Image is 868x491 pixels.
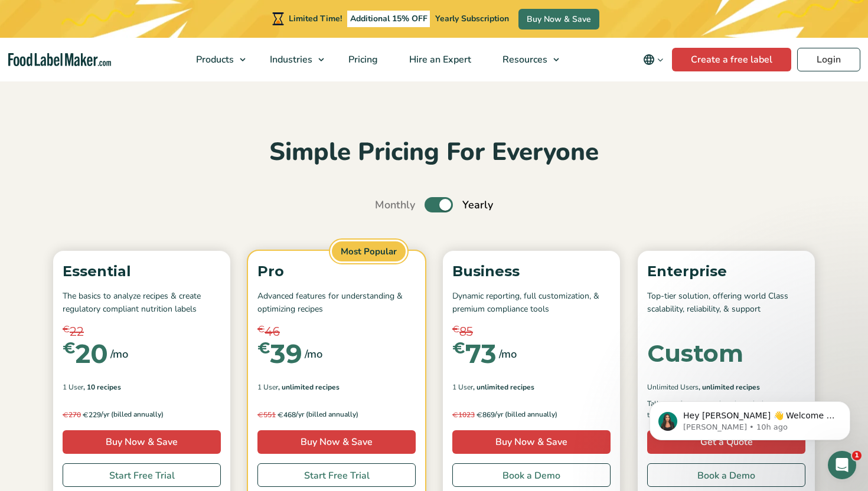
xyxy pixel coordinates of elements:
span: , 10 Recipes [83,382,121,392]
span: 1 User [63,382,83,392]
a: Industries [254,38,330,81]
p: Top-tier solution, offering world Class scalability, reliability, & support [647,290,805,316]
span: 46 [265,323,280,341]
p: Essential [63,260,221,283]
span: 22 [70,323,84,341]
span: 229 [63,409,101,421]
span: 869 [452,409,495,421]
a: Pricing [333,38,391,81]
span: € [63,323,70,336]
span: 1 User [452,382,473,392]
a: Create a free label [672,48,791,71]
a: Products [181,38,252,81]
span: Hire an Expert [406,53,472,66]
iframe: Intercom live chat [828,451,856,479]
span: Products [192,53,235,66]
p: Pro [257,260,416,283]
span: Industries [266,53,314,66]
span: /mo [499,346,517,362]
span: € [63,341,76,356]
span: /yr (billed annually) [296,409,358,421]
span: Monthly [375,197,415,213]
span: € [278,410,283,419]
span: € [257,323,265,336]
span: /mo [110,346,128,362]
a: Book a Demo [452,463,611,487]
del: 270 [63,410,81,420]
div: Custom [647,342,743,365]
p: Dynamic reporting, full customization, & premium compliance tools [452,290,611,316]
span: € [452,323,459,336]
span: , Unlimited Recipes [473,382,534,392]
span: 468 [257,409,296,421]
a: Buy Now & Save [257,430,416,454]
span: Pricing [345,53,379,66]
a: Buy Now & Save [452,430,611,454]
div: 39 [257,341,302,366]
span: 1 User [257,382,278,392]
span: /mo [305,346,322,362]
span: /yr (billed annually) [495,409,557,421]
span: Limited Time! [289,13,342,24]
span: Most Popular [330,240,407,264]
span: € [63,410,68,419]
label: Toggle [425,197,453,212]
span: Yearly Subscription [435,13,509,24]
h2: Simple Pricing For Everyone [47,136,821,169]
div: 20 [63,341,108,366]
a: Buy Now & Save [63,430,221,454]
span: € [477,410,482,419]
button: Change language [635,48,672,71]
a: Resources [487,38,565,81]
span: 85 [459,323,473,341]
p: The basics to analyze recipes & create regulatory compliant nutrition labels [63,290,221,316]
a: Book a Demo [647,463,805,487]
p: Advanced features for understanding & optimizing recipes [257,290,416,316]
span: Resources [499,53,549,66]
span: € [452,341,465,356]
span: € [257,410,263,419]
a: Login [797,48,860,71]
span: € [257,341,270,356]
span: , Unlimited Recipes [278,382,340,392]
a: Start Free Trial [63,463,221,487]
del: 551 [257,410,276,420]
div: 73 [452,341,497,366]
span: Additional 15% OFF [347,11,430,27]
a: Start Free Trial [257,463,416,487]
del: 1023 [452,410,475,420]
p: Business [452,260,611,283]
iframe: Intercom notifications message [632,377,868,459]
a: Buy Now & Save [518,9,599,30]
a: Hire an Expert [394,38,484,81]
span: € [452,410,458,419]
span: /yr (billed annually) [101,409,164,421]
span: Yearly [462,197,493,213]
span: € [83,410,89,419]
p: Enterprise [647,260,805,283]
span: 1 [852,451,862,460]
a: Food Label Maker homepage [8,53,111,67]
